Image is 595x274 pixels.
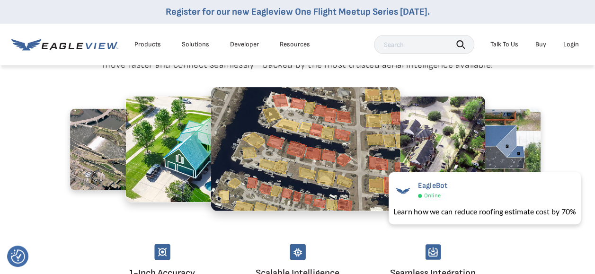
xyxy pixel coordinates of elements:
img: 1.2.png [324,96,485,202]
img: 3.2.png [70,109,193,190]
a: Register for our new Eagleview One Flight Meetup Series [DATE]. [166,6,430,18]
div: Talk To Us [490,40,518,49]
img: seamless-integration.svg [425,244,441,260]
div: Solutions [182,40,209,49]
div: Products [134,40,161,49]
div: Resources [280,40,310,49]
img: 5.2.png [211,87,400,211]
button: Consent Preferences [11,249,25,264]
img: Revisit consent button [11,249,25,264]
img: scalable-intelligency.svg [290,244,306,260]
div: Login [563,40,579,49]
div: Learn how we can reduce roofing estimate cost by 70% [393,206,576,217]
img: unmatched-accuracy.svg [154,244,170,260]
a: Developer [230,40,259,49]
a: Buy [535,40,546,49]
span: EagleBot [418,181,448,190]
span: Online [424,192,441,199]
input: Search [374,35,474,54]
img: EagleBot [393,181,412,200]
img: 4.2.png [125,96,286,202]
